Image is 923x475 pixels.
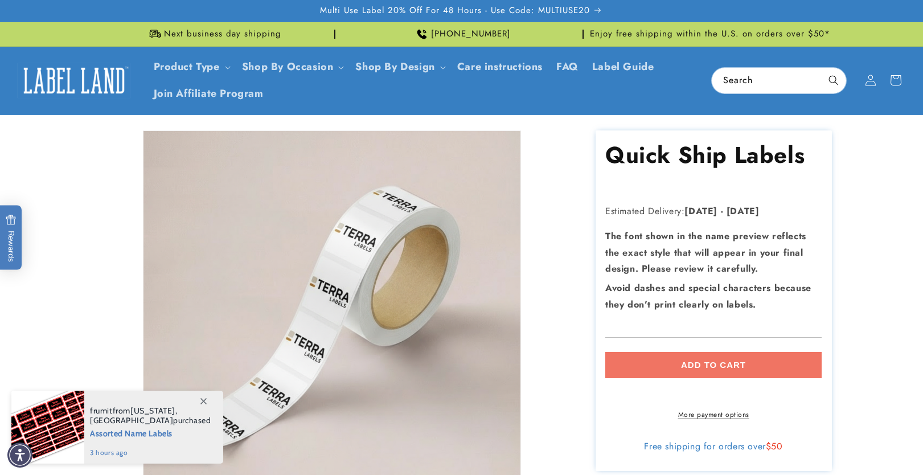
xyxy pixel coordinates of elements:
[147,54,235,80] summary: Product Type
[242,60,334,73] span: Shop By Occasion
[605,441,822,452] div: Free shipping for orders over
[147,80,270,107] a: Join Affiliate Program
[13,59,136,103] a: Label Land
[592,60,654,73] span: Label Guide
[605,230,806,276] strong: The font shown in the name preview reflects the exact style that will appear in your final design...
[821,68,846,93] button: Search
[154,87,264,100] span: Join Affiliate Program
[90,448,211,458] span: 3 hours ago
[92,22,335,46] div: Announcement
[605,203,822,220] p: Estimated Delivery:
[90,425,211,440] span: Assorted Name Labels
[721,204,724,218] strong: -
[355,59,434,74] a: Shop By Design
[684,204,717,218] strong: [DATE]
[766,440,772,453] span: $
[17,63,131,98] img: Label Land
[90,415,173,425] span: [GEOGRAPHIC_DATA]
[556,60,579,73] span: FAQ
[340,22,584,46] div: Announcement
[727,204,760,218] strong: [DATE]
[810,426,912,464] iframe: Gorgias live chat messenger
[585,54,661,80] a: Label Guide
[771,440,782,453] span: 50
[7,443,32,468] div: Accessibility Menu
[235,54,349,80] summary: Shop By Occasion
[549,54,585,80] a: FAQ
[154,59,220,74] a: Product Type
[605,281,811,311] strong: Avoid dashes and special characters because they don’t print clearly on labels.
[605,410,822,420] a: More payment options
[450,54,549,80] a: Care instructions
[164,28,281,40] span: Next business day shipping
[90,406,113,416] span: frumit
[320,5,590,17] span: Multi Use Label 20% Off For 48 Hours - Use Code: MULTIUSE20
[431,28,511,40] span: [PHONE_NUMBER]
[605,140,822,170] h1: Quick Ship Labels
[6,215,17,262] span: Rewards
[348,54,450,80] summary: Shop By Design
[590,28,830,40] span: Enjoy free shipping within the U.S. on orders over $50*
[588,22,832,46] div: Announcement
[90,406,211,425] span: from , purchased
[457,60,543,73] span: Care instructions
[130,406,175,416] span: [US_STATE]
